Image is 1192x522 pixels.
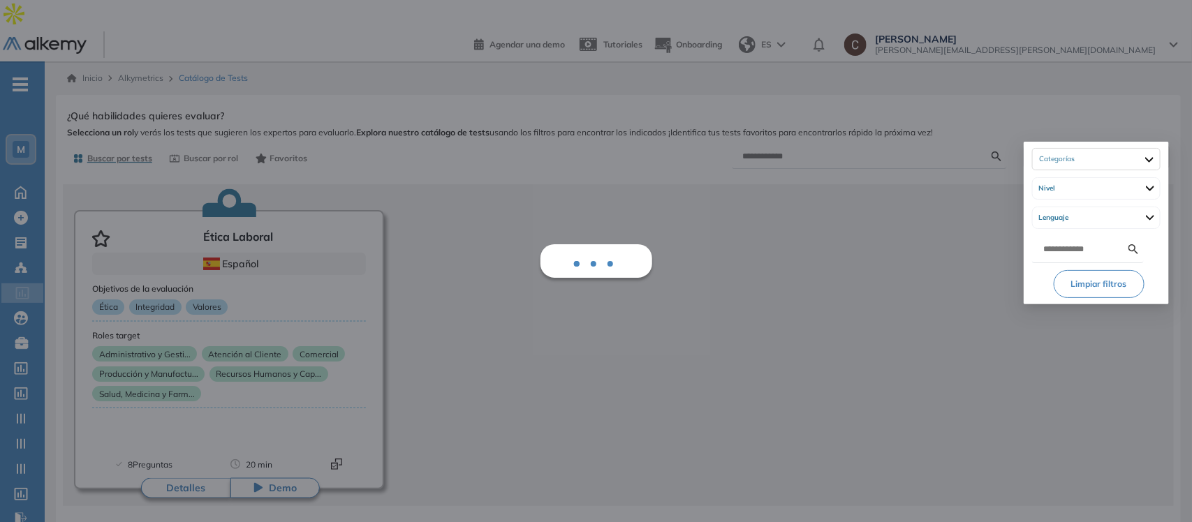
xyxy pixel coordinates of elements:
span: Nivel [1038,181,1058,196]
span: Lenguaje [1038,210,1071,225]
img: Ícono de flecha [1146,181,1154,196]
button: Limpiar filtros [1054,270,1145,298]
div: Nivel [1032,177,1161,200]
div: Lenguaje [1032,207,1161,229]
img: Ícono de flecha [1146,210,1154,225]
